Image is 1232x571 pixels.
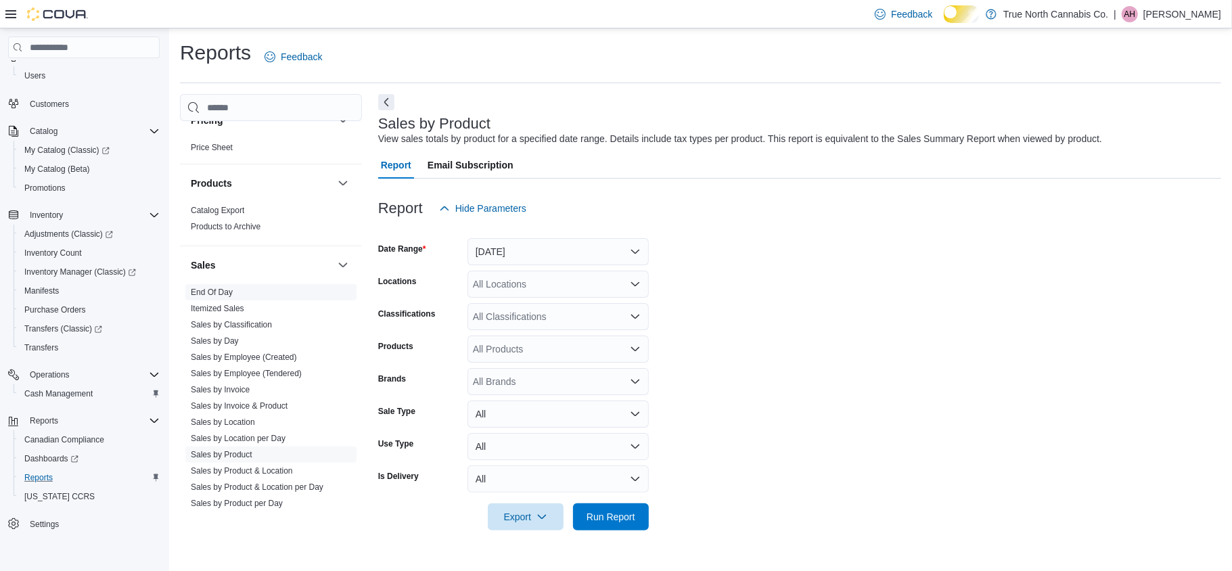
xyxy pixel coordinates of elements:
span: Inventory Count [19,245,160,261]
span: Sales by Day [191,336,239,346]
span: Reports [24,472,53,483]
a: Adjustments (Classic) [19,226,118,242]
a: Inventory Count [19,245,87,261]
a: End Of Day [191,288,233,297]
span: Catalog [24,123,160,139]
a: Sales by Location per Day [191,434,286,443]
span: Inventory Manager (Classic) [24,267,136,277]
span: Price Sheet [191,142,233,153]
span: Sales by Product [191,449,252,460]
a: Sales by Employee (Created) [191,352,297,362]
button: Open list of options [630,344,641,355]
span: Transfers [24,342,58,353]
span: Purchase Orders [19,302,160,318]
label: Use Type [378,438,413,449]
span: Users [19,68,160,84]
span: Cash Management [19,386,160,402]
button: [US_STATE] CCRS [14,487,165,506]
button: Transfers [14,338,165,357]
span: Reports [30,415,58,426]
a: Sales by Product & Location [191,466,293,476]
label: Is Delivery [378,471,419,482]
a: Inventory Manager (Classic) [14,262,165,281]
h3: Sales [191,258,216,272]
a: My Catalog (Classic) [19,142,115,158]
button: Settings [3,514,165,534]
a: Sales by Product [191,450,252,459]
a: Inventory Manager (Classic) [19,264,141,280]
span: Dashboards [19,451,160,467]
span: Dashboards [24,453,78,464]
span: Catalog [30,126,58,137]
span: Settings [24,516,160,532]
h1: Reports [180,39,251,66]
span: Email Subscription [428,152,514,179]
span: Manifests [24,285,59,296]
span: My Catalog (Beta) [24,164,90,175]
span: Promotions [24,183,66,193]
span: AH [1124,6,1136,22]
button: Reports [14,468,165,487]
label: Classifications [378,309,436,319]
span: Reports [19,470,160,486]
span: Operations [30,369,70,380]
span: Inventory [30,210,63,221]
span: [US_STATE] CCRS [24,491,95,502]
button: All [467,433,649,460]
a: Feedback [869,1,938,28]
button: Purchase Orders [14,300,165,319]
button: Reports [3,411,165,430]
span: Transfers (Classic) [24,323,102,334]
span: Sales by Employee (Created) [191,352,297,363]
div: Pricing [180,139,362,164]
label: Sale Type [378,406,415,417]
a: [US_STATE] CCRS [19,488,100,505]
span: Itemized Sales [191,303,244,314]
a: My Catalog (Classic) [14,141,165,160]
button: My Catalog (Beta) [14,160,165,179]
p: | [1114,6,1116,22]
span: Canadian Compliance [24,434,104,445]
span: Canadian Compliance [19,432,160,448]
span: Sales by Location per Day [191,433,286,444]
button: [DATE] [467,238,649,265]
a: Catalog Export [191,206,244,215]
span: Cash Management [24,388,93,399]
span: Settings [30,519,59,530]
input: Dark Mode [944,5,980,23]
a: Manifests [19,283,64,299]
button: Users [14,66,165,85]
a: Sales by Day [191,336,239,346]
span: Run Report [587,510,635,524]
button: Sales [335,257,351,273]
span: Promotions [19,180,160,196]
a: Sales by Location [191,417,255,427]
span: Customers [24,95,160,112]
span: Users [24,70,45,81]
a: Purchase Orders [19,302,91,318]
label: Locations [378,276,417,287]
a: Sales by Classification [191,320,272,329]
span: Sales by Classification [191,319,272,330]
label: Date Range [378,244,426,254]
span: Export [496,503,555,530]
a: Transfers (Classic) [19,321,108,337]
button: Canadian Compliance [14,430,165,449]
button: Catalog [24,123,63,139]
button: Manifests [14,281,165,300]
span: Inventory [24,207,160,223]
button: All [467,465,649,493]
button: Inventory [24,207,68,223]
span: Sales by Employee (Tendered) [191,368,302,379]
a: Canadian Compliance [19,432,110,448]
nav: Complex example [8,61,160,569]
img: Cova [27,7,88,21]
a: Users [19,68,51,84]
a: Itemized Sales [191,304,244,313]
span: Reports [24,413,160,429]
a: Sales by Invoice [191,385,250,394]
button: Products [335,175,351,191]
span: Adjustments (Classic) [24,229,113,239]
a: Sales by Employee (Tendered) [191,369,302,378]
